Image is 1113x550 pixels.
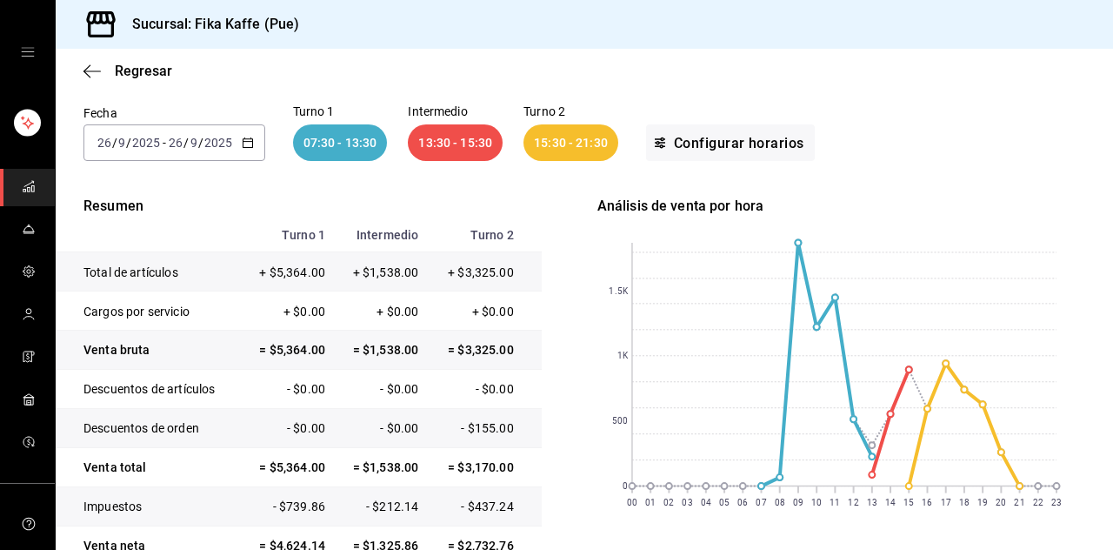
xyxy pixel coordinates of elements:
[701,498,711,507] text: 04
[775,498,785,507] text: 08
[83,106,117,120] font: Fecha
[756,498,766,507] text: 07
[83,461,147,475] font: Venta total
[380,383,418,397] font: - $0.00
[126,136,131,150] font: /
[357,228,419,242] font: Intermedio
[597,198,763,214] font: Análisis de venta por hora
[190,136,198,150] input: --
[461,500,513,513] font: - $437.24
[377,305,418,319] font: + $0.00
[616,352,628,361] text: 1K
[996,498,1007,507] text: 20
[523,104,565,118] font: Turno 2
[353,461,419,475] font: = $1,538.00
[97,136,112,150] input: --
[448,344,514,358] font: = $3,325.00
[293,104,335,118] font: Turno 1
[287,422,325,436] font: - $0.00
[623,482,628,492] text: 0
[645,498,656,507] text: 01
[83,344,150,358] font: Venta bruta
[534,136,608,150] font: 15:30 - 21:30
[408,104,467,118] font: Intermedio
[380,422,418,436] font: - $0.00
[115,63,172,79] font: Regresar
[977,498,988,507] text: 19
[273,500,325,513] font: - $739.86
[849,498,859,507] text: 12
[941,498,951,507] text: 17
[83,63,172,79] button: Regresar
[259,265,325,279] font: + $5,364.00
[303,136,377,150] font: 07:30 - 13:30
[366,500,418,513] font: - $212.14
[21,45,35,59] button: cajón abierto
[793,498,803,507] text: 09
[83,305,190,319] font: Cargos por servicio
[737,498,748,507] text: 06
[131,136,161,150] input: ----
[168,136,183,150] input: --
[198,136,203,150] font: /
[1051,498,1062,507] text: 23
[183,136,189,150] font: /
[448,461,514,475] font: = $3,170.00
[682,498,692,507] text: 03
[646,124,815,161] button: Configurar horarios
[83,265,178,279] font: Total de artículos
[418,136,492,150] font: 13:30 - 15:30
[1015,498,1025,507] text: 21
[132,16,299,32] font: Sucursal: Fika Kaffe (Pue)
[663,498,674,507] text: 02
[112,136,117,150] font: /
[83,500,142,513] font: Impuestos
[461,422,513,436] font: - $155.00
[353,344,419,358] font: = $1,538.00
[903,498,914,507] text: 15
[163,136,166,150] font: -
[867,498,877,507] text: 13
[830,498,840,507] text: 11
[476,383,514,397] font: - $0.00
[719,498,730,507] text: 05
[287,383,325,397] font: - $0.00
[811,498,822,507] text: 10
[448,265,514,279] font: + $3,325.00
[472,305,514,319] font: + $0.00
[353,265,419,279] font: + $1,538.00
[203,136,233,150] input: ----
[470,228,514,242] font: Turno 2
[611,417,627,426] text: 500
[282,228,325,242] font: Turno 1
[609,287,628,297] text: 1.5K
[959,498,970,507] text: 18
[83,422,199,436] font: Descuentos de orden
[674,134,804,151] font: Configurar horarios
[259,461,325,475] font: = $5,364.00
[885,498,896,507] text: 14
[283,305,325,319] font: + $0.00
[627,498,637,507] text: 00
[1033,498,1043,507] text: 22
[117,136,126,150] input: --
[83,383,215,397] font: Descuentos de artículos
[923,498,933,507] text: 16
[259,344,325,358] font: = $5,364.00
[83,198,143,214] font: Resumen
